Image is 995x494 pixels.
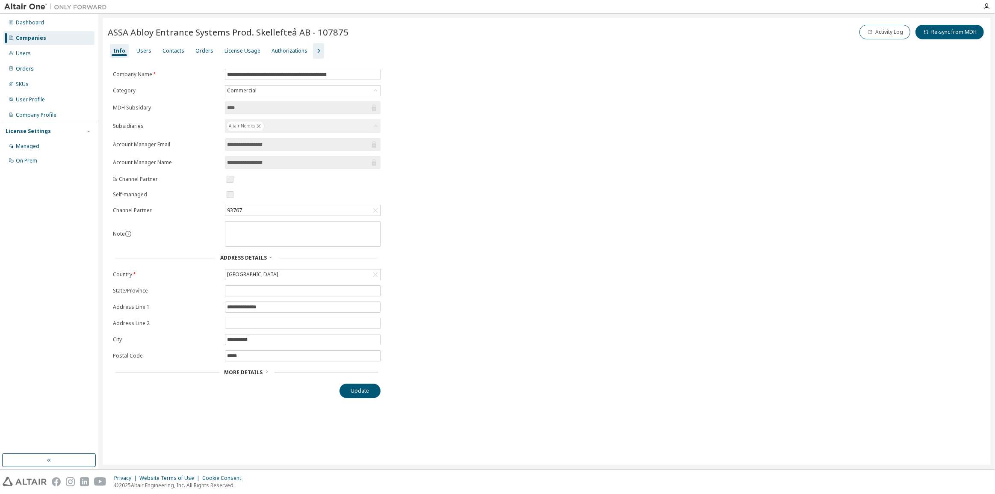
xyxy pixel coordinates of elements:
label: MDH Subsidary [113,104,220,111]
div: Altair Nordics [227,121,264,131]
label: Account Manager Name [113,159,220,166]
img: facebook.svg [52,477,61,486]
span: More Details [224,369,263,376]
div: [GEOGRAPHIC_DATA] [226,270,280,279]
div: Commercial [226,86,258,95]
div: Authorizations [272,47,307,54]
div: On Prem [16,157,37,164]
div: 93767 [225,205,380,216]
button: Activity Log [859,25,910,39]
div: Companies [16,35,46,41]
label: Note [113,230,125,237]
div: License Usage [224,47,260,54]
label: Self-managed [113,191,220,198]
label: City [113,336,220,343]
div: [GEOGRAPHIC_DATA] [225,269,380,280]
div: Altair Nordics [225,119,381,133]
label: Address Line 1 [113,304,220,311]
button: information [125,231,132,237]
div: Commercial [225,86,380,96]
div: Cookie Consent [202,475,246,482]
label: Address Line 2 [113,320,220,327]
label: Is Channel Partner [113,176,220,183]
label: Postal Code [113,352,220,359]
span: Address Details [220,254,267,261]
div: 93767 [226,206,243,215]
div: Contacts [162,47,184,54]
div: SKUs [16,81,29,88]
div: License Settings [6,128,51,135]
button: Re-sync from MDH [915,25,984,39]
label: Company Name [113,71,220,78]
img: linkedin.svg [80,477,89,486]
div: Info [113,47,125,54]
div: Dashboard [16,19,44,26]
div: Orders [195,47,213,54]
span: ASSA Abloy Entrance Systems Prod. Skellefteå AB - 107875 [108,26,348,38]
div: Managed [16,143,39,150]
img: youtube.svg [94,477,106,486]
div: Website Terms of Use [139,475,202,482]
img: altair_logo.svg [3,477,47,486]
button: Update [340,384,381,398]
img: instagram.svg [66,477,75,486]
label: Country [113,271,220,278]
div: Company Profile [16,112,56,118]
p: © 2025 Altair Engineering, Inc. All Rights Reserved. [114,482,246,489]
label: Subsidiaries [113,123,220,130]
div: Users [136,47,151,54]
label: Channel Partner [113,207,220,214]
div: Users [16,50,31,57]
label: Account Manager Email [113,141,220,148]
img: Altair One [4,3,111,11]
label: State/Province [113,287,220,294]
div: User Profile [16,96,45,103]
div: Orders [16,65,34,72]
label: Category [113,87,220,94]
div: Privacy [114,475,139,482]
